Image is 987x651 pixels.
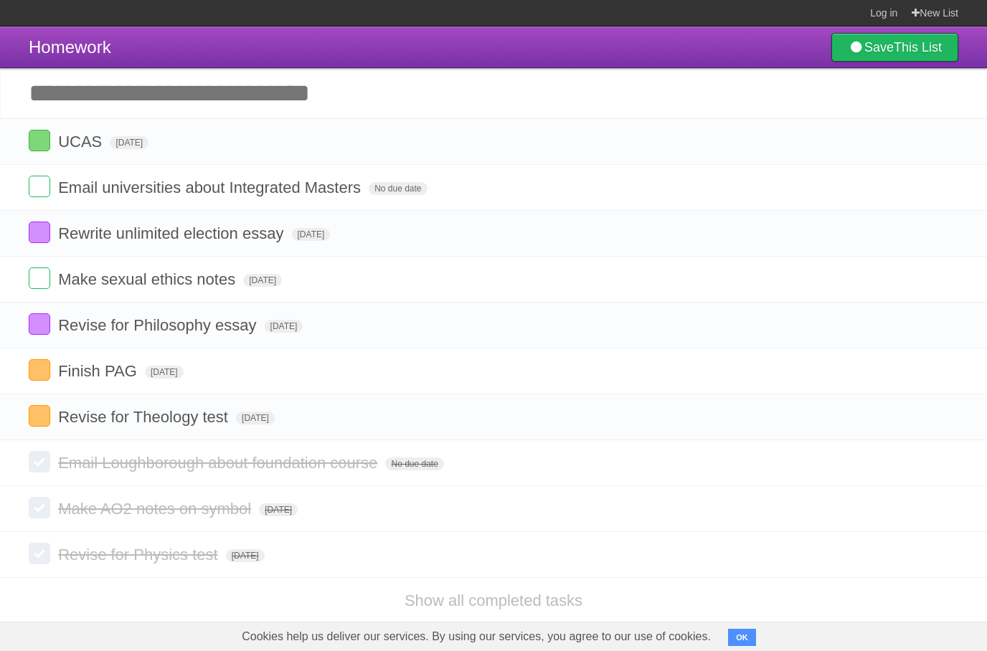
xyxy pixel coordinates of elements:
[58,454,381,472] span: Email Loughborough about foundation course
[894,40,942,54] b: This List
[236,412,275,424] span: [DATE]
[243,274,282,287] span: [DATE]
[145,366,184,379] span: [DATE]
[227,622,725,651] span: Cookies help us deliver our services. By using our services, you agree to our use of cookies.
[29,176,50,197] label: Done
[831,33,958,62] a: SaveThis List
[29,267,50,289] label: Done
[385,457,443,470] span: No due date
[29,451,50,472] label: Done
[58,224,287,242] span: Rewrite unlimited election essay
[265,320,303,333] span: [DATE]
[58,546,222,564] span: Revise for Physics test
[58,316,260,334] span: Revise for Philosophy essay
[58,500,255,518] span: Make AO2 notes on symbol
[58,133,105,151] span: UCAS
[405,591,582,609] a: Show all completed tasks
[29,359,50,381] label: Done
[292,228,331,241] span: [DATE]
[58,179,364,196] span: Email universities about Integrated Masters
[29,37,111,57] span: Homework
[29,130,50,151] label: Done
[29,543,50,564] label: Done
[259,503,298,516] span: [DATE]
[29,405,50,427] label: Done
[29,313,50,335] label: Done
[728,629,756,646] button: OK
[369,182,427,195] span: No due date
[226,549,265,562] span: [DATE]
[58,270,239,288] span: Make sexual ethics notes
[29,222,50,243] label: Done
[58,408,232,426] span: Revise for Theology test
[58,362,141,380] span: Finish PAG
[110,136,148,149] span: [DATE]
[29,497,50,518] label: Done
